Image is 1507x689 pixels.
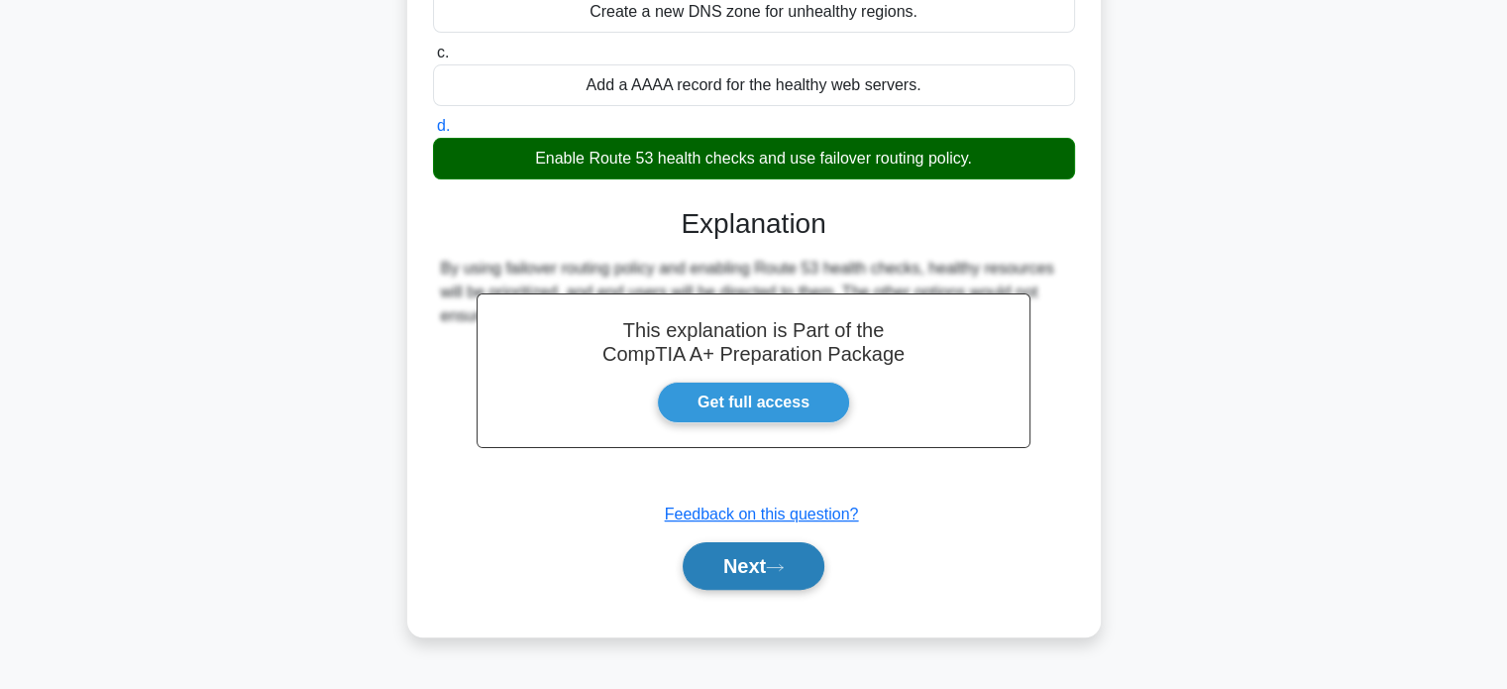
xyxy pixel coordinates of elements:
[665,506,859,522] a: Feedback on this question?
[433,138,1075,179] div: Enable Route 53 health checks and use failover routing policy.
[437,44,449,60] span: c.
[683,542,824,590] button: Next
[441,257,1067,328] div: By using failover routing policy and enabling Route 53 health checks, healthy resources will be p...
[445,207,1063,241] h3: Explanation
[437,117,450,134] span: d.
[657,382,850,423] a: Get full access
[433,64,1075,106] div: Add a AAAA record for the healthy web servers.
